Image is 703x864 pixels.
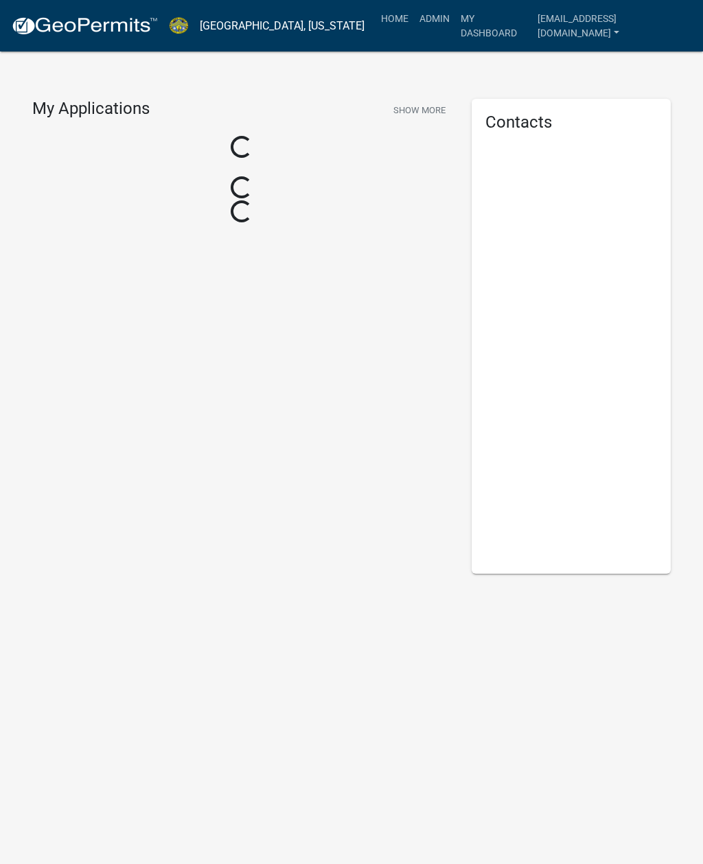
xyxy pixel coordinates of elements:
h5: Contacts [485,113,657,132]
a: My Dashboard [455,5,533,46]
button: Show More [388,99,451,121]
a: Admin [414,5,455,32]
a: [GEOGRAPHIC_DATA], [US_STATE] [200,14,365,38]
a: Home [376,5,414,32]
img: Jasper County, South Carolina [169,17,189,35]
a: [EMAIL_ADDRESS][DOMAIN_NAME] [532,5,692,46]
h4: My Applications [32,99,150,119]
